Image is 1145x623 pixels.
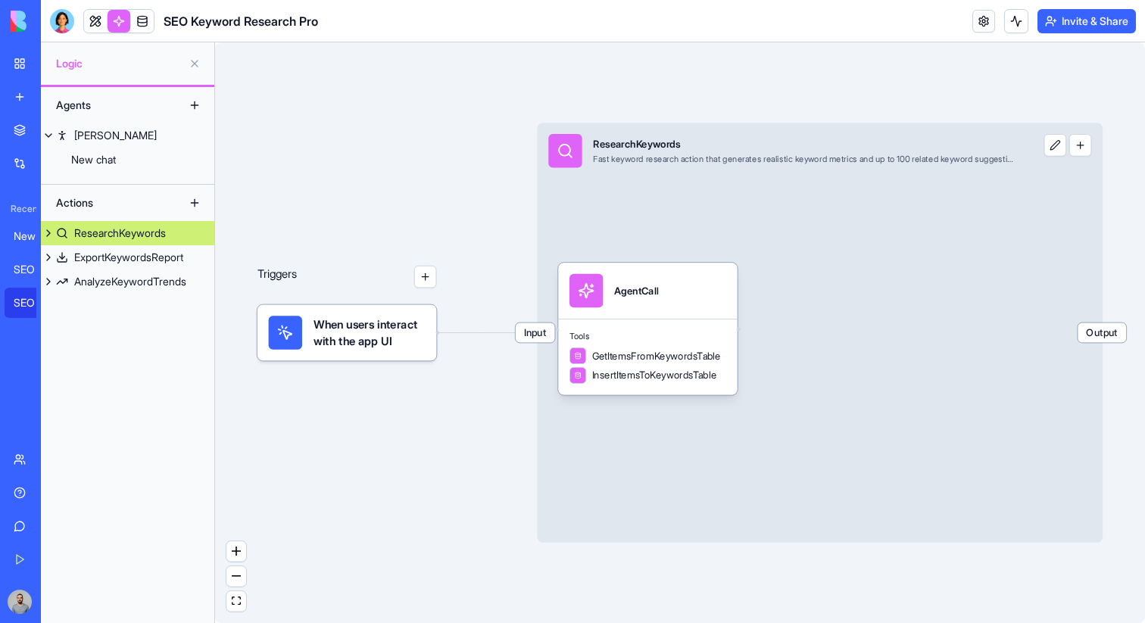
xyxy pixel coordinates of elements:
a: SEO Keyword Research Pro [5,254,65,285]
a: New chat [41,148,214,172]
div: [PERSON_NAME] [74,128,157,143]
span: SEO Keyword Research Pro [164,12,318,30]
span: Logic [56,56,183,71]
a: ResearchKeywords [41,221,214,245]
span: Recent [5,203,36,215]
span: Input [516,323,555,343]
div: AgentCall [614,284,658,297]
a: ExportKeywordsReport [41,245,214,269]
div: Triggers [257,221,437,361]
div: Actions [48,191,170,215]
button: Invite & Share [1037,9,1136,33]
div: AnalyzeKeywordTrends [74,274,186,289]
button: zoom out [226,566,246,587]
div: SEO Keyword Research Pro [14,262,56,277]
span: Tools [569,331,726,342]
span: InsertItemsToKeywordsTable [592,369,716,382]
div: ResearchKeywords [74,226,166,241]
span: Output [1078,323,1126,343]
div: InputResearchKeywordsFast keyword research action that generates realistic keyword metrics and up... [537,123,1103,542]
button: fit view [226,591,246,612]
a: [PERSON_NAME] [41,123,214,148]
p: Triggers [257,266,298,288]
div: ExportKeywordsReport [74,250,183,265]
div: When users interact with the app UI [257,305,437,361]
img: image_123650291_bsq8ao.jpg [8,590,32,614]
div: ResearchKeywords [593,137,1012,151]
a: SEO Keyword Research Pro [5,288,65,318]
div: AgentCallToolsGetItemsFromKeywordsTableInsertItemsToKeywordsTable [558,263,738,395]
div: Fast keyword research action that generates realistic keyword metrics and up to 100 related keywo... [593,154,1012,165]
img: logo [11,11,105,32]
span: When users interact with the app UI [314,316,426,349]
div: New chat [71,152,116,167]
a: AnalyzeKeywordTrends [41,269,214,294]
div: Agents [48,93,170,117]
div: New App [14,229,56,244]
span: GetItemsFromKeywordsTable [592,349,721,363]
a: New App [5,221,65,251]
div: SEO Keyword Research Pro [14,295,56,310]
button: zoom in [226,541,246,562]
